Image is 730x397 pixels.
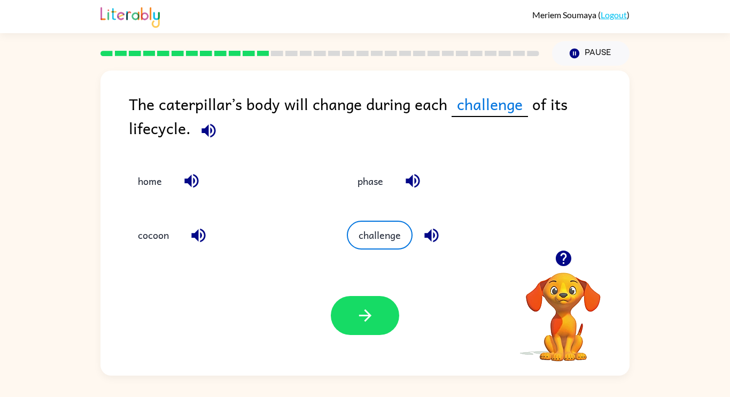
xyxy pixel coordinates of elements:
[347,221,413,250] button: challenge
[532,10,630,20] div: ( )
[532,10,598,20] span: Meriem Soumaya
[127,167,173,196] button: home
[347,167,394,196] button: phase
[601,10,627,20] a: Logout
[452,92,528,117] span: challenge
[129,92,630,145] div: The caterpillar’s body will change during each of its lifecycle.
[510,256,617,363] video: Your browser must support playing .mp4 files to use Literably. Please try using another browser.
[552,41,630,66] button: Pause
[100,4,160,28] img: Literably
[127,221,180,250] button: cocoon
